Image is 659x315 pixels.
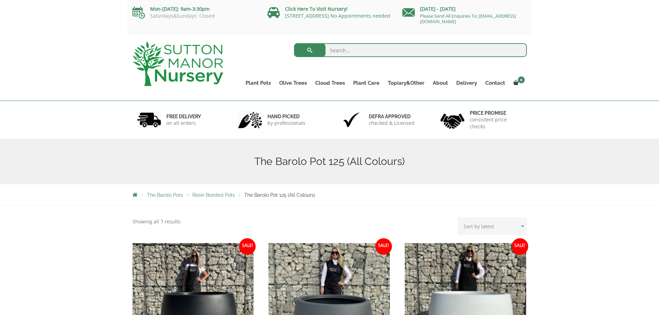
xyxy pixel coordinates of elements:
a: The Barolo Pots [147,192,183,198]
a: Plant Pots [241,78,275,88]
a: 0 [509,78,527,88]
p: Saturdays&Sundays: Closed [132,13,257,19]
span: Sale! [375,238,392,255]
h1: The Barolo Pot 125 (All Colours) [132,155,527,168]
img: 2.jpg [238,111,262,129]
img: logo [132,41,223,86]
span: Sale! [512,238,528,255]
nav: Breadcrumbs [132,192,527,197]
a: Contact [481,78,509,88]
h6: FREE DELIVERY [166,113,201,120]
a: Please Send All Enquiries To: [EMAIL_ADDRESS][DOMAIN_NAME] [420,13,516,25]
span: 0 [518,76,525,83]
img: 4.jpg [440,109,465,130]
a: [STREET_ADDRESS] No Appointments needed [285,12,390,19]
p: Mon-[DATE]: 9am-3:30pm [132,5,257,13]
h6: Price promise [470,110,522,116]
p: checked & Licensed [369,120,414,127]
h6: hand picked [267,113,305,120]
p: Showing all 7 results [132,217,181,226]
input: Search... [294,43,527,57]
span: Sale! [239,238,256,255]
a: Resin Bonded Pots [192,192,235,198]
a: Delivery [452,78,481,88]
p: [DATE] - [DATE] [402,5,527,13]
a: Cloud Trees [311,78,349,88]
a: About [429,78,452,88]
a: Plant Care [349,78,384,88]
p: on all orders [166,120,201,127]
p: by professionals [267,120,305,127]
p: consistent price checks [470,116,522,130]
select: Shop order [458,217,527,235]
a: Topiary&Other [384,78,429,88]
a: Olive Trees [275,78,311,88]
img: 1.jpg [137,111,161,129]
h6: Defra approved [369,113,414,120]
img: 3.jpg [339,111,364,129]
a: Click Here To Visit Nursery! [285,6,348,12]
span: The Barolo Pot 125 (All Colours) [244,192,315,198]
